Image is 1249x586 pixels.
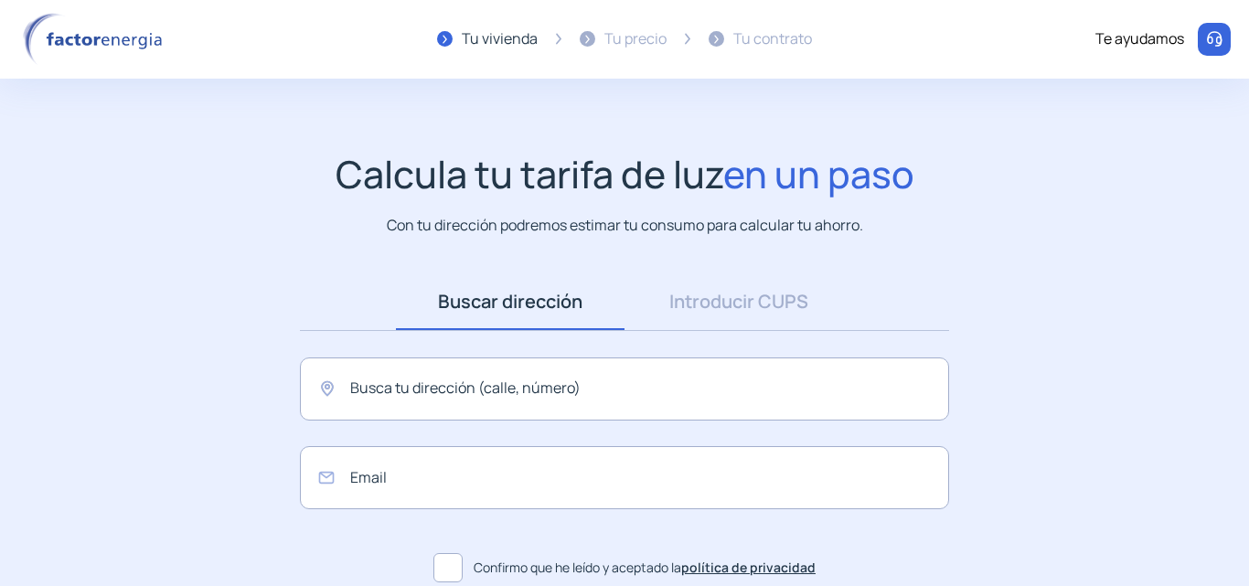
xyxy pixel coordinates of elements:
[604,27,667,51] div: Tu precio
[387,214,863,237] p: Con tu dirección podremos estimar tu consumo para calcular tu ahorro.
[733,27,812,51] div: Tu contrato
[681,559,816,576] a: política de privacidad
[462,27,538,51] div: Tu vivienda
[474,558,816,578] span: Confirmo que he leído y aceptado la
[396,273,624,330] a: Buscar dirección
[336,152,914,197] h1: Calcula tu tarifa de luz
[1095,27,1184,51] div: Te ayudamos
[18,13,174,66] img: logo factor
[624,273,853,330] a: Introducir CUPS
[723,148,914,199] span: en un paso
[1205,30,1223,48] img: llamar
